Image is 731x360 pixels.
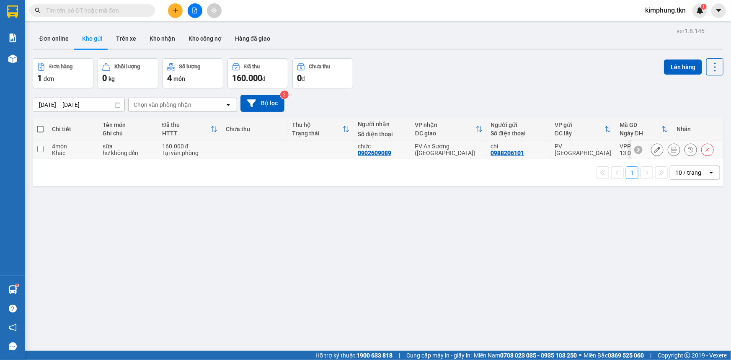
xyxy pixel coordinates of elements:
span: đ [302,75,305,82]
button: Kho gửi [75,28,109,49]
span: 1 [37,73,42,83]
div: ĐC lấy [555,130,604,137]
img: warehouse-icon [8,285,17,294]
button: Số lượng4món [163,58,223,88]
span: search [35,8,41,13]
div: Mã GD [620,122,661,128]
svg: open [225,101,232,108]
span: 0 [297,73,302,83]
th: Toggle SortBy [158,118,222,140]
img: warehouse-icon [8,54,17,63]
button: Kho công nợ [182,28,228,49]
span: kimphung.tkn [638,5,692,16]
span: Miền Nam [474,351,577,360]
div: ĐC giao [415,130,476,137]
div: PV [GEOGRAPHIC_DATA] [555,143,611,156]
div: 10 / trang [675,168,701,177]
div: Khác [52,150,94,156]
img: logo-vxr [7,5,18,18]
li: [STREET_ADDRESS][PERSON_NAME]. [GEOGRAPHIC_DATA], Tỉnh [GEOGRAPHIC_DATA] [78,21,350,31]
div: 4 món [52,143,94,150]
div: Chưa thu [226,126,284,132]
span: caret-down [715,7,723,14]
span: 0 [102,73,107,83]
span: 1 [702,4,705,10]
div: Nhãn [677,126,718,132]
div: Sửa đơn hàng [651,143,664,156]
li: Hotline: 1900 8153 [78,31,350,41]
strong: 0708 023 035 - 0935 103 250 [500,352,577,359]
div: 0902609089 [358,150,391,156]
sup: 2 [280,91,289,99]
button: Trên xe [109,28,143,49]
div: chi [491,143,546,150]
div: Chọn văn phòng nhận [134,101,191,109]
button: Hàng đã giao [228,28,277,49]
button: aim [207,3,222,18]
span: notification [9,324,17,332]
button: Bộ lọc [240,95,284,112]
button: plus [168,3,183,18]
div: Khối lượng [114,64,140,70]
span: aim [211,8,217,13]
input: Select a date range. [33,98,124,111]
img: logo.jpg [10,10,52,52]
span: 160.000 [232,73,262,83]
div: ver 1.8.146 [677,26,705,36]
button: Đơn online [33,28,75,49]
button: 1 [626,166,638,179]
div: Chi tiết [52,126,94,132]
th: Toggle SortBy [550,118,615,140]
sup: 1 [701,4,707,10]
div: Ghi chú [103,130,154,137]
div: PV An Sương ([GEOGRAPHIC_DATA]) [415,143,483,156]
div: 13:06 [DATE] [620,150,668,156]
b: GỬI : PV [GEOGRAPHIC_DATA] [10,61,125,89]
div: 0988206101 [491,150,524,156]
div: Đơn hàng [49,64,72,70]
div: VPPD1210250002 [620,143,668,150]
div: Tên món [103,122,154,128]
div: Số điện thoại [358,131,406,137]
div: Số lượng [179,64,201,70]
span: | [399,351,400,360]
span: 4 [167,73,172,83]
img: solution-icon [8,34,17,42]
button: Đã thu160.000đ [227,58,288,88]
th: Toggle SortBy [615,118,672,140]
button: file-add [188,3,202,18]
img: icon-new-feature [696,7,704,14]
span: Cung cấp máy in - giấy in: [406,351,472,360]
div: Thu hộ [292,122,343,128]
strong: 1900 633 818 [356,352,393,359]
button: Kho nhận [143,28,182,49]
th: Toggle SortBy [411,118,487,140]
button: Đơn hàng1đơn [33,58,93,88]
div: Chưa thu [309,64,331,70]
div: Ngày ĐH [620,130,661,137]
button: Khối lượng0kg [98,58,158,88]
div: VP nhận [415,122,476,128]
sup: 1 [16,284,18,287]
span: đơn [44,75,54,82]
button: caret-down [711,3,726,18]
span: Hỗ trợ kỹ thuật: [315,351,393,360]
span: đ [262,75,266,82]
strong: 0369 525 060 [608,352,644,359]
div: Số điện thoại [491,130,546,137]
div: Người gửi [491,122,546,128]
span: | [650,351,651,360]
div: hư không đền [103,150,154,156]
div: Người nhận [358,121,406,127]
span: ⚪️ [579,354,581,357]
button: Chưa thu0đ [292,58,353,88]
div: VP gửi [555,122,604,128]
span: copyright [685,352,690,358]
div: 160.000 đ [162,143,217,150]
th: Toggle SortBy [288,118,354,140]
div: HTTT [162,130,211,137]
svg: open [708,169,715,176]
span: món [173,75,185,82]
div: Đã thu [244,64,260,70]
span: message [9,342,17,350]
